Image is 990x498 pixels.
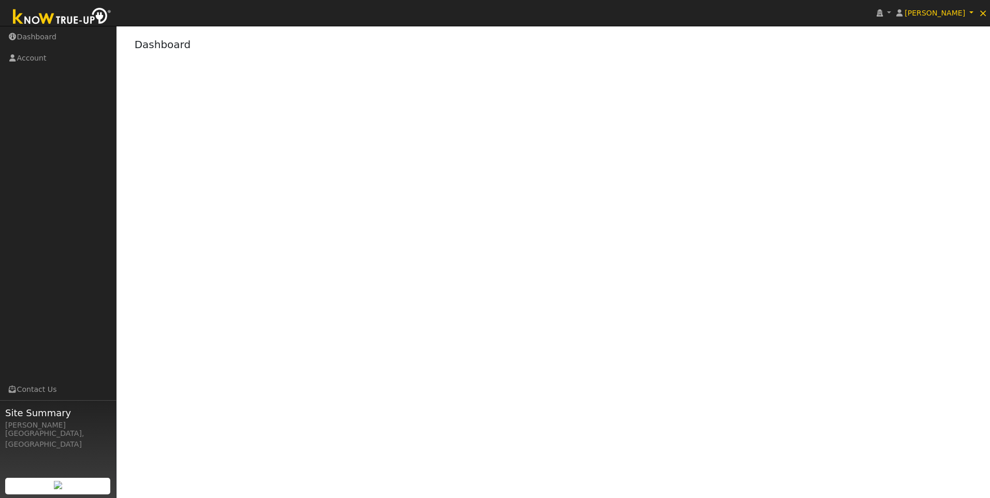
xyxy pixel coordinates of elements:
[5,428,111,450] div: [GEOGRAPHIC_DATA], [GEOGRAPHIC_DATA]
[54,481,62,489] img: retrieve
[905,9,965,17] span: [PERSON_NAME]
[135,38,191,51] a: Dashboard
[979,7,987,19] span: ×
[5,420,111,431] div: [PERSON_NAME]
[8,6,117,29] img: Know True-Up
[5,406,111,420] span: Site Summary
